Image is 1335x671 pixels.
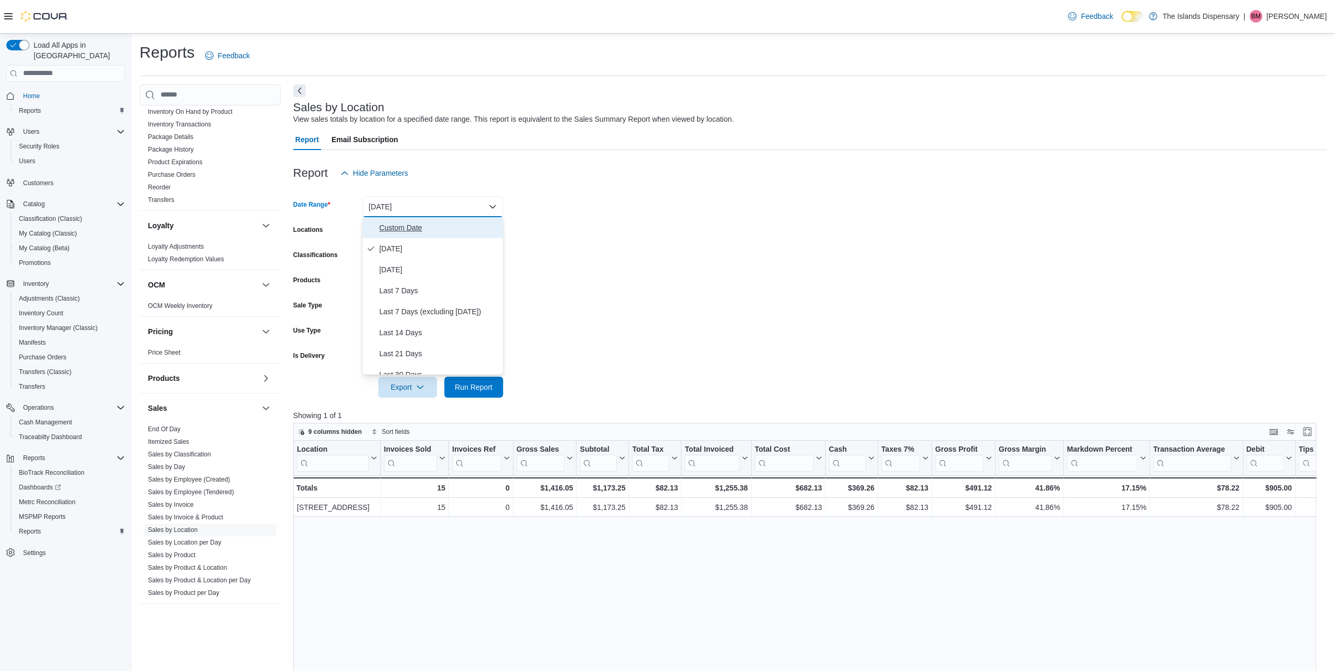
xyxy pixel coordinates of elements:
[19,309,63,317] span: Inventory Count
[1081,11,1113,22] span: Feedback
[148,475,230,484] span: Sales by Employee (Created)
[293,200,330,209] label: Date Range
[19,353,67,361] span: Purchase Orders
[293,326,321,335] label: Use Type
[19,452,49,464] button: Reports
[19,483,61,492] span: Dashboards
[10,365,129,379] button: Transfers (Classic)
[935,445,983,472] div: Gross Profit
[15,416,125,429] span: Cash Management
[332,129,398,150] span: Email Subscription
[15,431,125,443] span: Traceabilty Dashboard
[2,545,129,560] button: Settings
[10,211,129,226] button: Classification (Classic)
[1067,445,1138,472] div: Markdown Percent
[297,445,369,455] div: Location
[632,445,678,472] button: Total Tax
[297,445,377,472] button: Location
[23,92,40,100] span: Home
[516,445,573,472] button: Gross Sales
[15,257,55,269] a: Promotions
[140,42,195,63] h1: Reports
[1064,6,1117,27] a: Feedback
[19,368,71,376] span: Transfers (Classic)
[998,482,1060,494] div: 41.86%
[19,294,80,303] span: Adjustments (Classic)
[2,451,129,465] button: Reports
[444,377,503,398] button: Run Report
[148,501,194,508] a: Sales by Invoice
[15,227,81,240] a: My Catalog (Classic)
[148,108,232,116] span: Inventory On Hand by Product
[15,510,70,523] a: MSPMP Reports
[23,127,39,136] span: Users
[148,146,194,153] a: Package History
[15,380,125,393] span: Transfers
[10,465,129,480] button: BioTrack Reconciliation
[1301,425,1313,438] button: Enter fullscreen
[148,255,224,263] a: Loyalty Redemption Values
[148,463,185,471] a: Sales by Day
[998,445,1060,472] button: Gross Margin
[384,445,445,472] button: Invoices Sold
[148,196,174,204] span: Transfers
[15,496,80,508] a: Metrc Reconciliation
[19,338,46,347] span: Manifests
[336,163,412,184] button: Hide Parameters
[580,445,617,472] div: Subtotal
[10,524,129,539] button: Reports
[148,243,204,250] a: Loyalty Adjustments
[148,425,180,433] span: End Of Day
[15,104,45,117] a: Reports
[10,430,129,444] button: Traceabilty Dashboard
[15,212,125,225] span: Classification (Classic)
[148,551,196,559] a: Sales by Product
[19,418,72,427] span: Cash Management
[148,526,198,534] a: Sales by Location
[384,445,437,455] div: Invoices Sold
[2,124,129,139] button: Users
[148,158,202,166] a: Product Expirations
[452,445,509,472] button: Invoices Ref
[19,198,49,210] button: Catalog
[23,549,46,557] span: Settings
[15,481,125,494] span: Dashboards
[1067,445,1146,472] button: Markdown Percent
[516,445,564,472] div: Gross Sales
[296,482,377,494] div: Totals
[452,445,501,472] div: Invoices Ref
[148,133,194,141] span: Package Details
[829,445,874,472] button: Cash
[148,183,170,191] span: Reorder
[2,400,129,415] button: Operations
[1067,482,1146,494] div: 17.15%
[19,546,125,559] span: Settings
[10,335,129,350] button: Manifests
[10,255,129,270] button: Promotions
[19,433,82,441] span: Traceabilty Dashboard
[6,84,125,588] nav: Complex example
[140,423,281,603] div: Sales
[1246,445,1291,472] button: Debit
[29,40,125,61] span: Load All Apps in [GEOGRAPHIC_DATA]
[23,454,45,462] span: Reports
[516,501,573,514] div: $1,416.05
[148,577,251,584] a: Sales by Product & Location per Day
[15,322,125,334] span: Inventory Manager (Classic)
[379,368,499,381] span: Last 30 Days
[148,539,221,546] a: Sales by Location per Day
[19,382,45,391] span: Transfers
[19,215,82,223] span: Classification (Classic)
[295,129,319,150] span: Report
[516,445,564,455] div: Gross Sales
[19,468,84,477] span: BioTrack Reconciliation
[10,379,129,394] button: Transfers
[201,45,254,66] a: Feedback
[19,401,58,414] button: Operations
[15,242,125,254] span: My Catalog (Beta)
[148,450,211,459] span: Sales by Classification
[15,351,71,364] a: Purchase Orders
[754,445,821,472] button: Total Cost
[19,106,41,115] span: Reports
